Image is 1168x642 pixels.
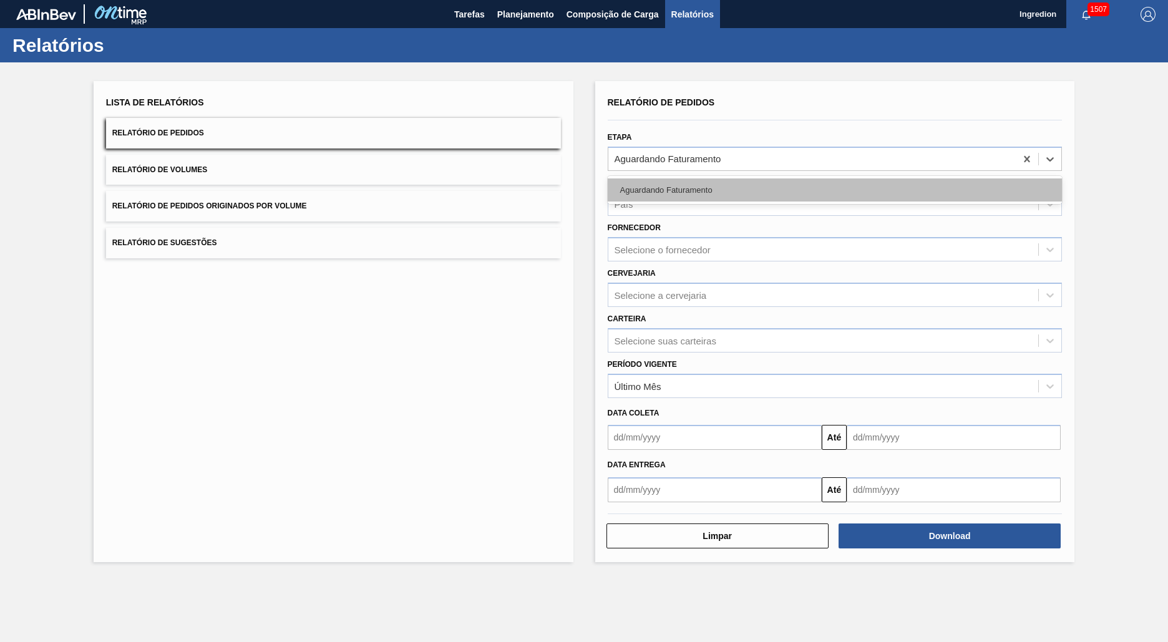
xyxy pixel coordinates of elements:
[822,477,847,502] button: Até
[839,523,1061,548] button: Download
[822,425,847,450] button: Até
[606,523,829,548] button: Limpar
[615,245,711,255] div: Selecione o fornecedor
[847,477,1061,502] input: dd/mm/yyyy
[106,118,561,148] button: Relatório de Pedidos
[1141,7,1156,22] img: Logout
[608,460,666,469] span: Data Entrega
[454,7,485,22] span: Tarefas
[608,223,661,232] label: Fornecedor
[608,133,632,142] label: Etapa
[497,7,554,22] span: Planejamento
[608,409,659,417] span: Data coleta
[615,335,716,346] div: Selecione suas carteiras
[112,202,307,210] span: Relatório de Pedidos Originados por Volume
[1066,6,1106,23] button: Notificações
[106,228,561,258] button: Relatório de Sugestões
[112,238,217,247] span: Relatório de Sugestões
[16,9,76,20] img: TNhmsLtSVTkK8tSr43FrP2fwEKptu5GPRR3wAAAABJRU5ErkJggg==
[112,129,204,137] span: Relatório de Pedidos
[608,178,1063,202] div: Aguardando Faturamento
[567,7,659,22] span: Composição de Carga
[615,289,707,300] div: Selecione a cervejaria
[1088,2,1109,16] span: 1507
[608,477,822,502] input: dd/mm/yyyy
[615,381,661,391] div: Último Mês
[608,269,656,278] label: Cervejaria
[608,360,677,369] label: Período Vigente
[112,165,207,174] span: Relatório de Volumes
[671,7,714,22] span: Relatórios
[12,38,234,52] h1: Relatórios
[608,314,646,323] label: Carteira
[608,97,715,107] span: Relatório de Pedidos
[847,425,1061,450] input: dd/mm/yyyy
[106,97,204,107] span: Lista de Relatórios
[615,199,633,210] div: País
[106,155,561,185] button: Relatório de Volumes
[106,191,561,221] button: Relatório de Pedidos Originados por Volume
[608,425,822,450] input: dd/mm/yyyy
